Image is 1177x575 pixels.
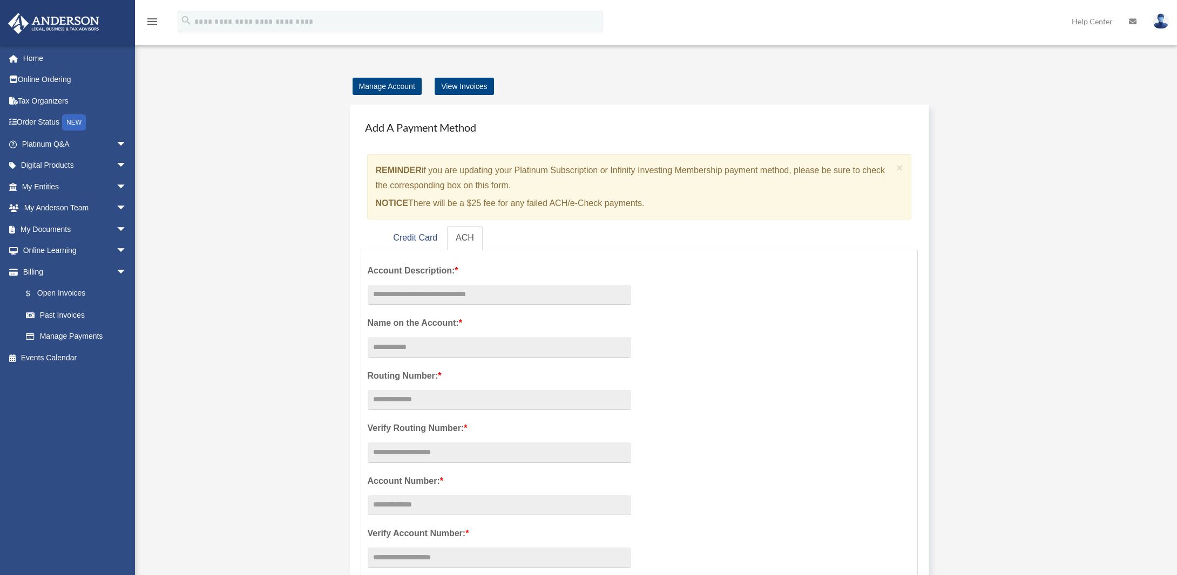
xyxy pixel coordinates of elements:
span: arrow_drop_down [116,261,138,283]
img: User Pic [1153,13,1169,29]
span: arrow_drop_down [116,218,138,241]
a: menu [146,19,159,28]
a: Past Invoices [15,304,143,326]
span: arrow_drop_down [116,155,138,177]
a: Credit Card [384,226,446,250]
a: Online Learningarrow_drop_down [8,240,143,262]
label: Routing Number: [368,368,631,384]
a: View Invoices [435,78,493,95]
label: Name on the Account: [368,316,631,331]
i: menu [146,15,159,28]
a: My Anderson Teamarrow_drop_down [8,197,143,219]
a: Billingarrow_drop_down [8,261,143,283]
span: $ [32,287,37,300]
label: Verify Account Number: [368,526,631,541]
span: × [896,161,903,174]
span: arrow_drop_down [116,240,138,262]
a: Digital Productsarrow_drop_down [8,155,143,176]
a: My Entitiesarrow_drop_down [8,176,143,197]
h4: Add A Payment Method [361,115,918,139]
a: Order StatusNEW [8,112,143,134]
label: Account Description: [368,263,631,278]
strong: REMINDER [376,166,422,175]
img: Anderson Advisors Platinum Portal [5,13,103,34]
a: Platinum Q&Aarrow_drop_down [8,133,143,155]
span: arrow_drop_down [116,176,138,198]
span: arrow_drop_down [116,197,138,220]
a: Online Ordering [8,69,143,91]
span: arrow_drop_down [116,133,138,155]
a: ACH [447,226,483,250]
a: $Open Invoices [15,283,143,305]
label: Account Number: [368,474,631,489]
div: NEW [62,114,86,131]
p: There will be a $25 fee for any failed ACH/e-Check payments. [376,196,892,211]
a: Tax Organizers [8,90,143,112]
label: Verify Routing Number: [368,421,631,436]
strong: NOTICE [376,198,408,208]
a: Events Calendar [8,347,143,368]
i: search [180,15,192,26]
a: Manage Account [353,78,422,95]
a: My Documentsarrow_drop_down [8,218,143,240]
a: Home [8,47,143,69]
button: Close [896,162,903,173]
div: if you are updating your Platinum Subscription or Infinity Investing Membership payment method, p... [367,154,912,220]
a: Manage Payments [15,326,138,347]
